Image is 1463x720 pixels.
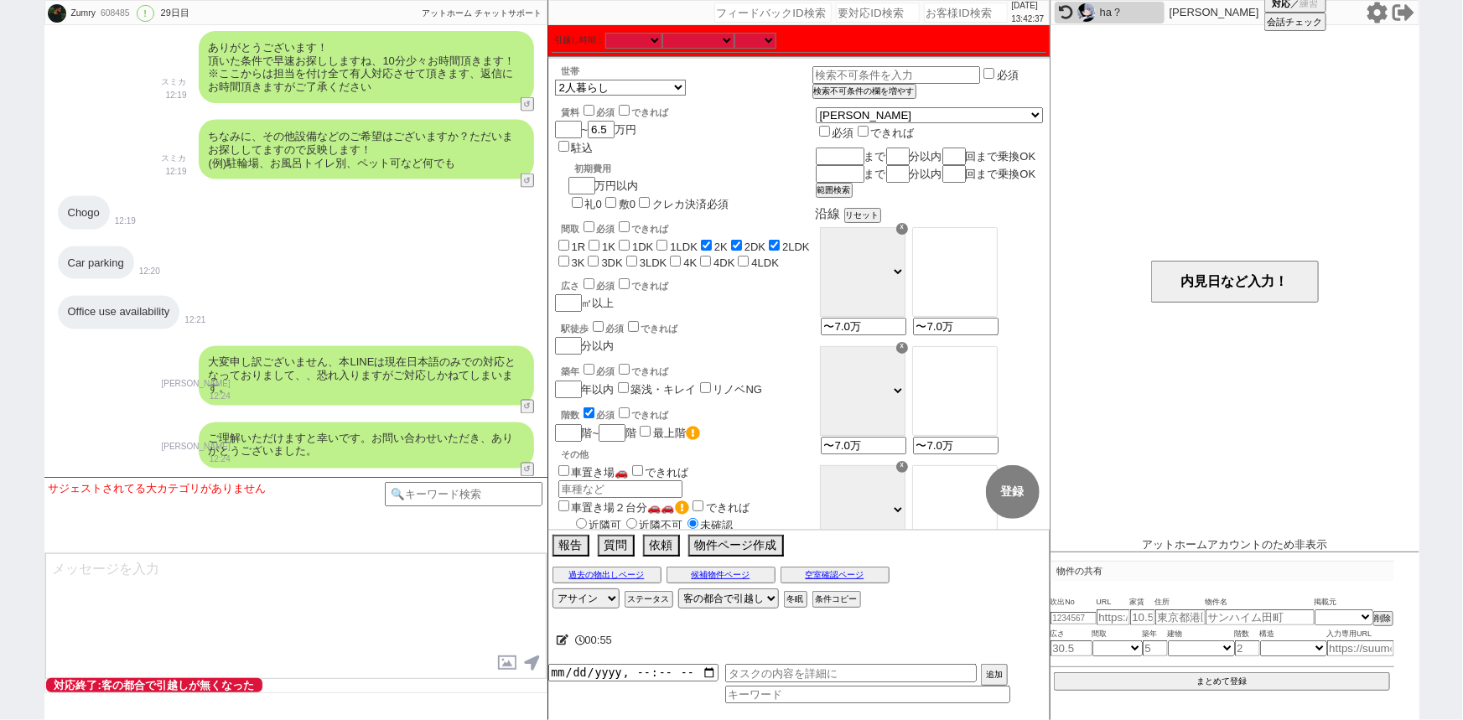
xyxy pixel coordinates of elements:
[1130,609,1155,625] input: 10.5
[913,318,999,335] input: 🔍
[115,215,136,228] p: 12:19
[1327,628,1394,641] span: 入力専用URL
[162,378,231,391] p: [PERSON_NAME]
[652,198,729,210] label: クレカ決済必須
[1051,640,1092,656] input: 30.5
[981,664,1008,686] button: 追加
[896,461,908,473] div: ☓
[667,567,776,583] button: 候補物件ページ
[836,3,920,23] input: 要対応ID検索
[896,342,908,354] div: ☓
[553,535,589,557] button: 報告
[555,466,629,479] label: 車置き場🚗
[628,321,639,332] input: できれば
[96,7,133,20] div: 608485
[1327,640,1394,656] input: https://suumo.jp/chintai/jnc_000022489271
[572,256,585,269] label: 3K
[521,463,534,477] button: ↺
[555,319,812,355] div: 分以内
[997,69,1019,81] label: 必須
[1130,596,1155,609] span: 家賃
[816,206,841,220] span: 沿線
[1315,596,1337,609] span: 掲載元
[199,31,534,103] div: ありがとうございます！ 頂いた条件で早速お探ししますね、10分少々お時間頂きます！ ※ここからは担当を付け全て有人対応させて頂きます、返信にお時間頂きますがご了承ください
[1051,612,1097,624] input: 1234567
[572,519,622,531] label: 近隣可
[640,256,667,269] label: 3LDK
[562,319,812,335] div: 駅徒歩
[653,427,700,439] label: 最上階
[632,465,643,476] input: できれば
[562,102,669,119] div: 賃料
[162,441,231,454] p: [PERSON_NAME]
[615,281,669,291] label: できれば
[598,535,635,557] button: 質問
[619,198,636,210] label: 敷0
[713,383,763,396] label: リノベNG
[1077,3,1096,22] img: 0hIuESCbcBFlpoKgQfp1BoJRh6FTBLW09IFh8Lbl0iTG5WTQNeFh4Nb154Sz0AGlheEU0OP1suQWhkOWE8dnzqbm8aSG1SGlU...
[812,66,981,84] input: 検索不可条件を入力
[1151,261,1319,303] button: 内見日など入力！
[585,634,613,646] span: 00:55
[162,75,187,89] p: スミカ
[597,107,615,117] span: 必須
[629,466,689,479] label: できれば
[896,223,908,235] div: ☓
[553,567,661,583] button: 過去の物出しページ
[670,241,698,253] label: 1LDK
[683,256,697,269] label: 4K
[199,346,534,406] div: 大変申し訳ございません、本LINEは現在日本語のみでの対応となっておりまして、、恐れ入りますがご対応しかねてしまいます。
[1260,628,1327,641] span: 構造
[162,391,231,404] p: 12:24
[562,219,812,236] div: 間取
[626,518,637,529] input: 近隣不可
[562,65,812,78] div: 世帯
[687,518,698,529] input: 未確認
[562,276,812,293] div: 広さ
[58,296,180,329] div: Office use availability
[744,241,765,253] label: 2DK
[966,150,1036,163] span: 回まで乗換OK
[619,105,630,116] input: できれば
[812,591,861,608] button: 条件コピー
[782,241,810,253] label: 2LDK
[572,142,594,154] label: 駐込
[625,591,673,608] button: ステータス
[162,165,187,179] p: 12:19
[714,3,832,23] input: フィードバックID検索
[162,152,187,165] p: スミカ
[714,241,728,253] label: 2K
[821,437,906,454] input: 🔍
[597,281,615,291] span: 必須
[821,318,906,335] input: 🔍
[812,84,916,99] button: 検索不可条件の欄を増やす
[632,241,653,253] label: 1DK
[597,410,615,420] span: 必須
[1206,609,1315,625] input: サンハイム田町
[1170,6,1259,19] p: [PERSON_NAME]
[521,400,534,414] button: ↺
[619,407,630,418] input: できれば
[576,518,587,529] input: 近隣可
[816,183,853,198] button: 範囲検索
[606,324,625,334] span: 必須
[48,4,66,23] img: 0hatCz1Jw5PltuAykBz7pAJB5TPTFNcmdJRGd1aVkKNW1WOy4IRWJ2NVtWZzgHM3kKETd4NA4KZGxiEEk9cFXCb2kzYGxUM30...
[1092,628,1143,641] span: 間取
[725,686,1010,703] input: キーワード
[751,256,779,269] label: 4LDK
[49,482,385,495] div: サジェストされてる大カテゴリがありません
[1235,628,1260,641] span: 階数
[139,265,160,278] p: 12:20
[615,366,669,376] label: できれば
[199,422,534,469] div: ご理解いただけますと幸いです。お問い合わせいただき、ありがとうございました。
[816,148,1043,165] div: まで 分以内
[423,8,542,18] span: アットホーム チャットサポート
[562,448,812,461] p: その他
[1142,538,1327,552] p: アットホームアカウントのため非表示
[966,168,1036,180] span: 回まで乗換OK
[1051,628,1092,641] span: 広さ
[924,3,1008,23] input: お客様ID検索
[1155,609,1206,625] input: 東京都港区海岸３
[162,453,231,467] p: 12:24
[602,241,615,253] label: 1K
